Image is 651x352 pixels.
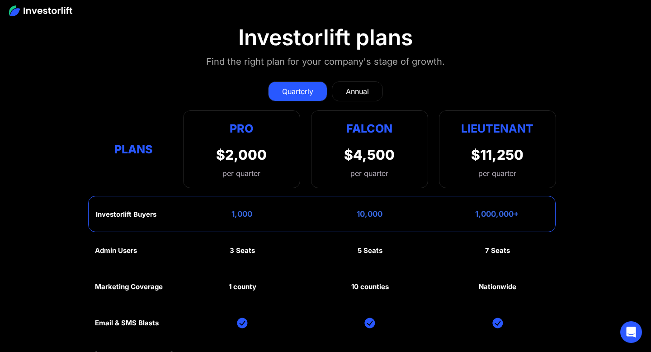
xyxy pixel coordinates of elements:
[358,247,382,255] div: 5 Seats
[230,247,255,255] div: 3 Seats
[461,122,533,135] strong: Lieutenant
[95,283,163,291] div: Marketing Coverage
[475,209,519,219] div: 1,000,000+
[229,283,256,291] div: 1 county
[471,147,524,163] div: $11,250
[282,86,313,97] div: Quarterly
[350,168,388,179] div: per quarter
[216,147,267,163] div: $2,000
[206,54,445,69] div: Find the right plan for your company's stage of growth.
[238,24,413,51] div: Investorlift plans
[346,86,369,97] div: Annual
[216,168,267,179] div: per quarter
[351,283,389,291] div: 10 counties
[95,140,172,158] div: Plans
[344,147,395,163] div: $4,500
[346,120,392,138] div: Falcon
[357,209,382,219] div: 10,000
[479,283,516,291] div: Nationwide
[485,247,510,255] div: 7 Seats
[231,209,252,219] div: 1,000
[216,120,267,138] div: Pro
[96,210,156,219] div: Investorlift Buyers
[478,168,516,179] div: per quarter
[95,319,159,327] div: Email & SMS Blasts
[95,247,137,255] div: Admin Users
[620,321,642,343] div: Open Intercom Messenger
